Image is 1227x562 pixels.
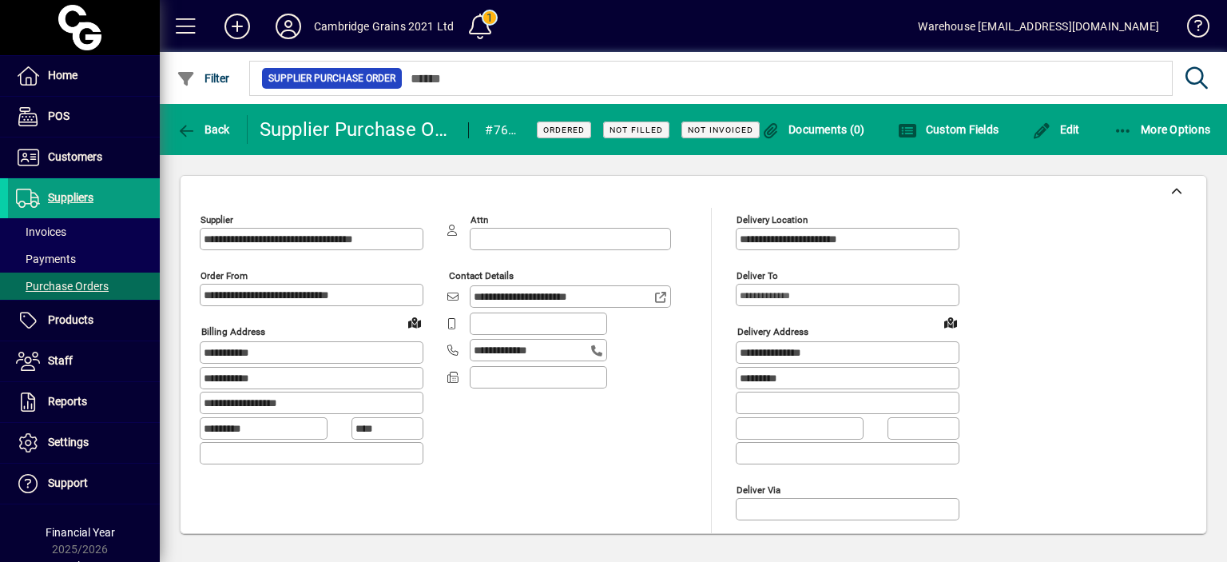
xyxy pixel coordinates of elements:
button: Custom Fields [894,115,1003,144]
a: Customers [8,138,160,177]
span: Staff [48,354,73,367]
span: Home [48,69,77,82]
a: Support [8,464,160,504]
button: Filter [173,64,234,93]
span: Support [48,476,88,489]
a: Knowledge Base [1175,3,1207,55]
a: Invoices [8,218,160,245]
span: Filter [177,72,230,85]
a: POS [8,97,160,137]
button: Back [173,115,234,144]
a: Settings [8,423,160,463]
span: Documents (0) [761,123,865,136]
mat-label: Deliver To [737,270,778,281]
mat-label: Attn [471,214,488,225]
span: Products [48,313,93,326]
span: Reports [48,395,87,408]
a: Reports [8,382,160,422]
button: Profile [263,12,314,41]
div: Warehouse [EMAIL_ADDRESS][DOMAIN_NAME] [918,14,1159,39]
button: More Options [1110,115,1215,144]
a: View on map [938,309,963,335]
div: #7655 [485,118,517,143]
a: Staff [8,341,160,381]
span: Not Invoiced [688,125,753,135]
span: Suppliers [48,191,93,204]
span: Ordered [543,125,585,135]
span: Invoices [16,225,66,238]
span: Settings [48,436,89,448]
span: Payments [16,253,76,265]
a: Payments [8,245,160,273]
app-page-header-button: Back [160,115,248,144]
mat-label: Order from [201,270,248,281]
mat-label: Delivery Location [737,214,808,225]
button: Documents (0) [757,115,869,144]
div: Supplier Purchase Order [260,117,453,142]
span: Customers [48,150,102,163]
span: More Options [1114,123,1211,136]
mat-label: Deliver via [737,484,780,495]
a: Home [8,56,160,96]
a: View on map [402,309,427,335]
mat-label: Supplier [201,214,233,225]
a: Purchase Orders [8,273,160,300]
span: Not Filled [610,125,663,135]
span: Back [177,123,230,136]
a: Products [8,301,160,341]
span: Edit [1032,123,1080,136]
span: POS [48,110,69,122]
span: Supplier Purchase Order [268,70,395,86]
div: Cambridge Grains 2021 Ltd [314,14,454,39]
span: Custom Fields [898,123,999,136]
button: Edit [1028,115,1084,144]
span: Financial Year [46,526,115,539]
button: Add [212,12,263,41]
span: Purchase Orders [16,280,109,293]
